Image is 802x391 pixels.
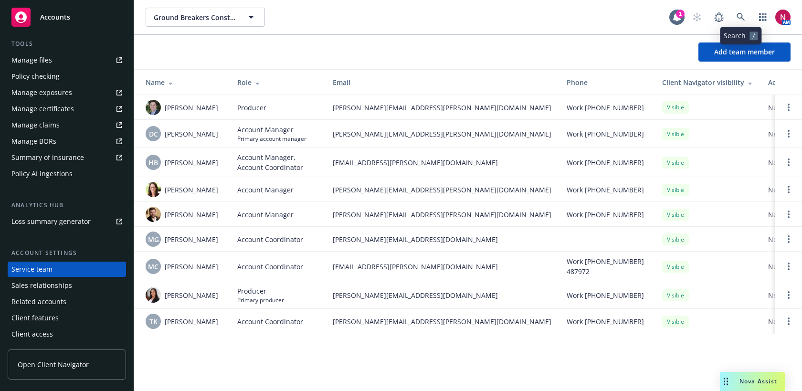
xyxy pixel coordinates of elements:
[165,210,218,220] span: [PERSON_NAME]
[237,234,303,244] span: Account Coordinator
[698,42,791,62] button: Add team member
[8,310,126,326] a: Client features
[709,8,728,27] a: Report a Bug
[11,262,53,277] div: Service team
[146,8,265,27] button: Ground Breakers Construction Inc.
[11,214,91,229] div: Loss summary generator
[333,103,551,113] span: [PERSON_NAME][EMAIL_ADDRESS][PERSON_NAME][DOMAIN_NAME]
[8,4,126,31] a: Accounts
[8,278,126,293] a: Sales relationships
[8,117,126,133] a: Manage claims
[11,134,56,149] div: Manage BORs
[753,8,772,27] a: Switch app
[8,327,126,342] a: Client access
[783,128,794,139] a: Open options
[11,166,73,181] div: Policy AI ingestions
[165,290,218,300] span: [PERSON_NAME]
[662,233,689,245] div: Visible
[8,150,126,165] a: Summary of insurance
[333,290,551,300] span: [PERSON_NAME][EMAIL_ADDRESS][DOMAIN_NAME]
[720,372,785,391] button: Nova Assist
[237,210,294,220] span: Account Manager
[237,125,306,135] span: Account Manager
[11,69,60,84] div: Policy checking
[783,316,794,327] a: Open options
[11,310,59,326] div: Client features
[333,262,551,272] span: [EMAIL_ADDRESS][PERSON_NAME][DOMAIN_NAME]
[8,85,126,100] span: Manage exposures
[237,135,306,143] span: Primary account manager
[333,317,551,327] span: [PERSON_NAME][EMAIL_ADDRESS][PERSON_NAME][DOMAIN_NAME]
[8,214,126,229] a: Loss summary generator
[783,102,794,113] a: Open options
[149,317,158,327] span: TK
[237,286,284,296] span: Producer
[720,372,732,391] div: Drag to move
[8,201,126,210] div: Analytics hub
[237,77,317,87] div: Role
[237,152,317,172] span: Account Manager, Account Coordinator
[8,294,126,309] a: Related accounts
[8,69,126,84] a: Policy checking
[714,47,775,56] span: Add team member
[333,185,551,195] span: [PERSON_NAME][EMAIL_ADDRESS][PERSON_NAME][DOMAIN_NAME]
[8,53,126,68] a: Manage files
[333,210,551,220] span: [PERSON_NAME][EMAIL_ADDRESS][PERSON_NAME][DOMAIN_NAME]
[148,262,158,272] span: MC
[662,209,689,221] div: Visible
[662,128,689,140] div: Visible
[237,262,303,272] span: Account Coordinator
[146,182,161,197] img: photo
[567,103,644,113] span: Work [PHONE_NUMBER]
[333,129,551,139] span: [PERSON_NAME][EMAIL_ADDRESS][PERSON_NAME][DOMAIN_NAME]
[783,209,794,220] a: Open options
[165,129,218,139] span: [PERSON_NAME]
[8,248,126,258] div: Account settings
[146,77,222,87] div: Name
[11,53,52,68] div: Manage files
[687,8,707,27] a: Start snowing
[11,101,74,116] div: Manage certificates
[237,317,303,327] span: Account Coordinator
[662,101,689,113] div: Visible
[662,184,689,196] div: Visible
[148,158,158,168] span: HB
[567,129,644,139] span: Work [PHONE_NUMBER]
[783,184,794,195] a: Open options
[567,256,647,276] span: Work [PHONE_NUMBER] 487972
[731,8,750,27] a: Search
[662,157,689,169] div: Visible
[775,10,791,25] img: photo
[165,262,218,272] span: [PERSON_NAME]
[11,294,66,309] div: Related accounts
[11,327,53,342] div: Client access
[237,296,284,304] span: Primary producer
[237,103,266,113] span: Producer
[8,134,126,149] a: Manage BORs
[567,158,644,168] span: Work [PHONE_NUMBER]
[8,101,126,116] a: Manage certificates
[567,317,644,327] span: Work [PHONE_NUMBER]
[567,210,644,220] span: Work [PHONE_NUMBER]
[146,287,161,303] img: photo
[146,100,161,115] img: photo
[165,185,218,195] span: [PERSON_NAME]
[18,359,89,370] span: Open Client Navigator
[662,289,689,301] div: Visible
[237,185,294,195] span: Account Manager
[154,12,236,22] span: Ground Breakers Construction Inc.
[165,103,218,113] span: [PERSON_NAME]
[333,77,551,87] div: Email
[11,278,72,293] div: Sales relationships
[149,129,158,139] span: DC
[148,234,159,244] span: MG
[165,317,218,327] span: [PERSON_NAME]
[8,262,126,277] a: Service team
[11,150,84,165] div: Summary of insurance
[11,85,72,100] div: Manage exposures
[40,13,70,21] span: Accounts
[11,117,60,133] div: Manage claims
[567,185,644,195] span: Work [PHONE_NUMBER]
[662,316,689,328] div: Visible
[8,39,126,49] div: Tools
